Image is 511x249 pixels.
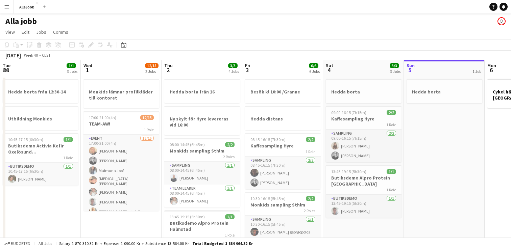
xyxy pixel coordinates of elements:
[83,111,159,211] app-job-card: 17:00-21:00 (4h)12/15TEAM-AW!1 RoleEvent12/1517:00-21:00 (4h)[PERSON_NAME][PERSON_NAME]Maimuna Jo...
[326,165,401,218] app-job-card: 13:45-19:15 (5h30m)1/1Butiksdemo Alpro Protein [GEOGRAPHIC_DATA]1 RoleButiksdemo1/113:45-19:15 (5...
[3,89,78,95] h3: Hedda borta från 12:30-14
[486,66,496,74] span: 6
[19,28,32,36] a: Edit
[386,187,396,192] span: 1 Role
[145,69,158,74] div: 2 Jobs
[144,127,154,132] span: 1 Role
[89,115,116,120] span: 17:00-21:00 (4h)
[8,137,43,142] span: 10:45-17:15 (6h30m)
[3,62,10,68] span: Tue
[487,62,496,68] span: Mon
[63,155,73,160] span: 1 Role
[164,220,240,232] h3: Butiksdemo Alpro Protein Halmstad
[3,116,78,122] h3: Utbildning Monkids
[407,89,482,95] h3: Hedda borta
[82,66,92,74] span: 1
[326,106,401,162] app-job-card: 09:00-16:15 (7h15m)2/2Kaffesampling Hyre1 RoleSampling2/209:00-16:15 (7h15m)[PERSON_NAME][PERSON_...
[387,169,396,174] span: 1/1
[5,52,21,59] div: [DATE]
[163,66,173,74] span: 2
[3,240,31,247] button: Budgeted
[407,62,415,68] span: Sun
[387,110,396,115] span: 2/2
[83,89,159,101] h3: Monkids lämnar profilkläder till kontoret
[390,69,400,74] div: 3 Jobs
[11,241,30,246] span: Budgeted
[36,29,46,35] span: Jobs
[390,63,399,68] span: 3/3
[331,110,366,115] span: 09:00-16:15 (7h15m)
[497,17,506,25] app-user-avatar: Emil Hasselberg
[245,62,250,68] span: Fri
[64,137,73,142] span: 1/1
[306,137,315,142] span: 2/2
[164,138,240,207] app-job-card: 08:00-14:45 (6h45m)2/2Monkids sampling Sthlm2 RolesSampling1/108:00-14:45 (6h45m)[PERSON_NAME]Tea...
[245,143,321,149] h3: Kaffesampling Hyre
[250,137,286,142] span: 08:45-16:15 (7h30m)
[326,195,401,218] app-card-role: Butiksdemo1/113:45-19:15 (5h30m)[PERSON_NAME]
[37,241,53,246] span: All jobs
[245,79,321,103] app-job-card: Besök kl 10:00 /Granne
[67,63,76,68] span: 1/1
[164,148,240,154] h3: Monkids sampling Sthlm
[245,89,321,95] h3: Besök kl 10:00 /Granne
[42,53,51,58] div: CEST
[225,214,235,219] span: 1/1
[331,169,366,174] span: 13:45-19:15 (5h30m)
[164,62,173,68] span: Thu
[306,196,315,201] span: 2/2
[386,122,396,127] span: 1 Role
[225,232,235,238] span: 1 Role
[67,69,77,74] div: 3 Jobs
[245,202,321,208] h3: Monkids sampling Sthlm
[326,116,401,122] h3: Kaffesampling Hyre
[5,29,15,35] span: View
[309,63,318,68] span: 6/6
[83,79,159,108] app-job-card: Monkids lämnar profilkläder till kontoret
[2,66,10,74] span: 30
[228,63,238,68] span: 3/3
[33,28,49,36] a: Jobs
[306,149,315,154] span: 1 Role
[225,142,235,147] span: 2/2
[309,69,320,74] div: 6 Jobs
[228,69,239,74] div: 4 Jobs
[164,185,240,207] app-card-role: Team Leader1/108:00-14:45 (6h45m)[PERSON_NAME]
[50,28,71,36] a: Comms
[164,116,240,128] h3: Ny skylt för Hyre levereras vid 16:00
[326,79,401,103] app-job-card: Hedda borta
[245,116,321,122] h3: Hedda distans
[245,216,321,239] app-card-role: Sampling1/110:30-16:15 (5h45m)[PERSON_NAME] georgopolos
[83,121,159,127] h3: TEAM-AW!
[22,29,29,35] span: Edit
[245,133,321,189] app-job-card: 08:45-16:15 (7h30m)2/2Kaffesampling Hyre1 RoleSampling2/208:45-16:15 (7h30m)[PERSON_NAME][PERSON_...
[14,0,40,13] button: Alla jobb
[164,106,240,135] app-job-card: Ny skylt för Hyre levereras vid 16:00
[325,66,333,74] span: 4
[406,66,415,74] span: 5
[3,79,78,103] app-job-card: Hedda borta från 12:30-14
[472,69,481,74] div: 1 Job
[304,208,315,213] span: 2 Roles
[145,63,159,68] span: 12/15
[250,196,286,201] span: 10:30-16:15 (5h45m)
[83,62,92,68] span: Wed
[22,53,39,58] span: Week 40
[407,79,482,103] app-job-card: Hedda borta
[326,89,401,95] h3: Hedda borta
[245,157,321,189] app-card-role: Sampling2/208:45-16:15 (7h30m)[PERSON_NAME][PERSON_NAME]
[326,62,333,68] span: Sat
[164,89,240,95] h3: Hedda borta från 16
[170,142,205,147] span: 08:00-14:45 (6h45m)
[3,163,78,186] app-card-role: Butiksdemo1/110:45-17:15 (6h30m)[PERSON_NAME]
[53,29,68,35] span: Comms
